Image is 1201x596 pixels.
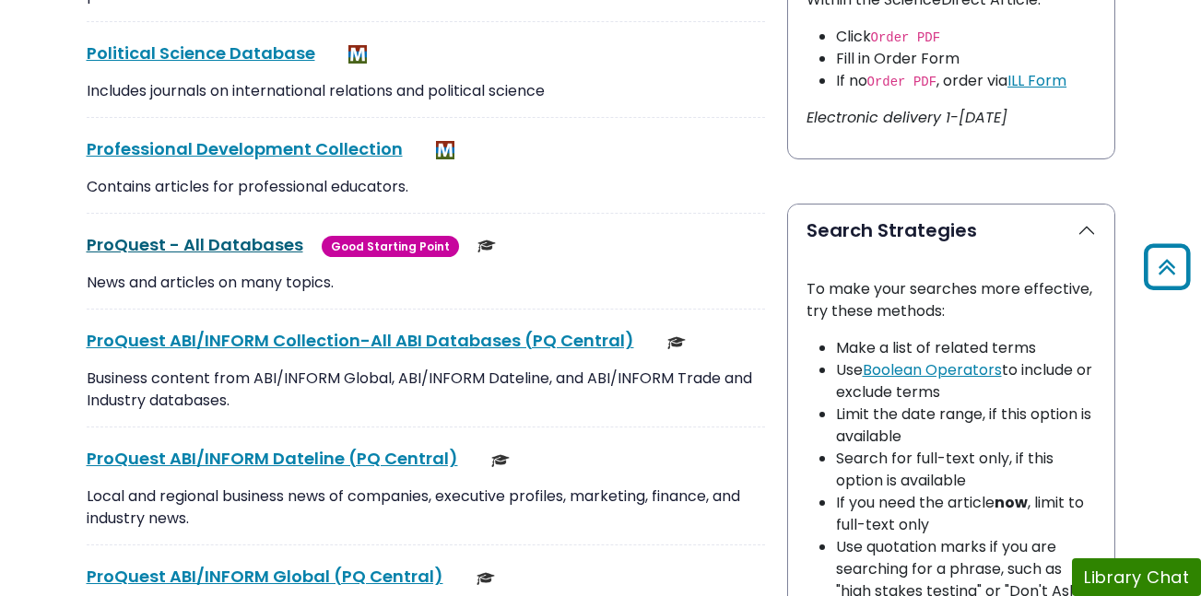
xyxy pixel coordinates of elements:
strong: now [995,492,1028,513]
button: Library Chat [1072,558,1201,596]
p: Local and regional business news of companies, executive profiles, marketing, finance, and indust... [87,485,765,530]
img: Scholarly or Peer Reviewed [477,569,495,588]
code: Order PDF [871,30,941,45]
li: Click [836,26,1096,48]
p: Contains articles for professional educators. [87,176,765,198]
a: ProQuest ABI/INFORM Collection-All ABI Databases (PQ Central) [87,329,634,352]
img: MeL (Michigan electronic Library) [436,141,454,159]
a: Boolean Operators [863,359,1002,380]
a: Professional Development Collection [87,137,403,160]
li: Search for full-text only, if this option is available [836,448,1096,492]
a: ProQuest - All Databases [87,233,303,256]
a: ProQuest ABI/INFORM Dateline (PQ Central) [87,447,458,470]
p: To make your searches more effective, try these methods: [807,278,1096,322]
a: ProQuest ABI/INFORM Global (PQ Central) [87,565,443,588]
li: Limit the date range, if this option is available [836,403,1096,448]
li: If you need the article , limit to full-text only [836,492,1096,536]
button: Search Strategies [788,205,1114,256]
p: News and articles on many topics. [87,272,765,294]
img: Scholarly or Peer Reviewed [477,237,496,255]
a: Political Science Database [87,41,315,64]
i: Electronic delivery 1-[DATE] [807,107,1007,128]
span: Good Starting Point [322,236,459,257]
img: Scholarly or Peer Reviewed [491,451,510,470]
p: Includes journals on international relations and political science [87,80,765,102]
a: Back to Top [1137,251,1196,282]
li: Use to include or exclude terms [836,359,1096,403]
li: Make a list of related terms [836,337,1096,359]
li: If no , order via [836,70,1096,92]
code: Order PDF [867,75,937,89]
li: Fill in Order Form [836,48,1096,70]
a: ILL Form [1007,70,1066,91]
img: Scholarly or Peer Reviewed [667,333,686,352]
img: MeL (Michigan electronic Library) [348,45,367,64]
p: Business content from ABI/INFORM Global, ABI/INFORM Dateline, and ABI/INFORM Trade and Industry d... [87,368,765,412]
